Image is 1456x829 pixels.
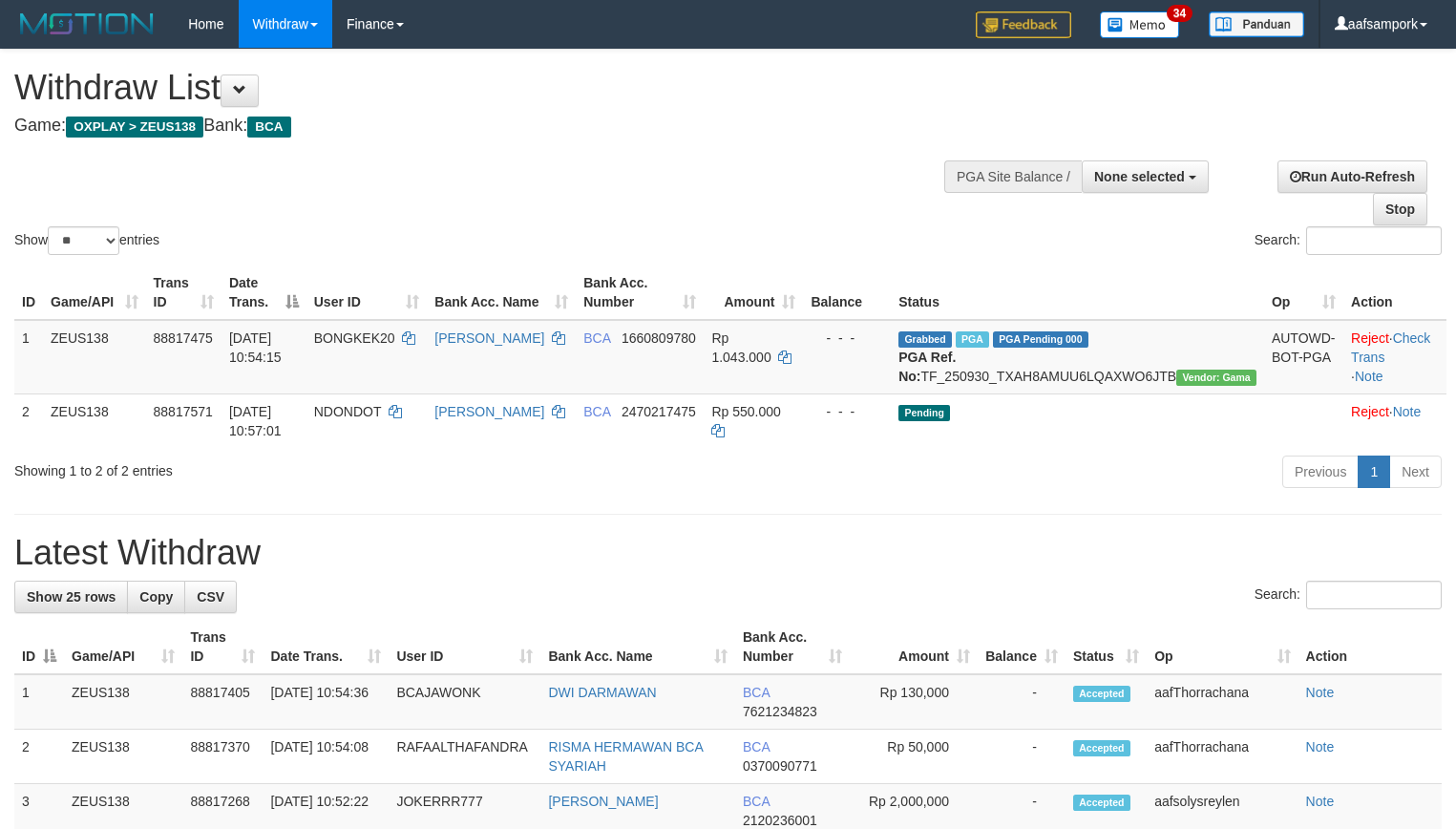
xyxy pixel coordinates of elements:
[127,581,185,613] a: Copy
[1094,169,1185,184] span: None selected
[548,685,656,700] a: DWI DARMAWAN
[1306,581,1442,609] input: Search:
[735,620,850,674] th: Bank Acc. Number: activate to sort column ascending
[1351,404,1389,419] a: Reject
[1358,456,1390,488] a: 1
[14,454,592,480] div: Showing 1 to 2 of 2 entries
[14,266,43,320] th: ID
[1343,266,1446,320] th: Action
[14,117,952,136] h4: Game: Bank:
[14,674,64,730] td: 1
[64,730,182,784] td: ZEUS138
[66,117,203,138] span: OXPLAY > ZEUS138
[1147,730,1298,784] td: aafThorrachana
[583,330,610,346] span: BCA
[898,331,952,348] span: Grabbed
[1343,320,1446,394] td: · ·
[944,160,1082,193] div: PGA Site Balance /
[182,620,263,674] th: Trans ID: activate to sort column ascending
[1393,404,1422,419] a: Note
[146,266,222,320] th: Trans ID: activate to sort column ascending
[1066,620,1147,674] th: Status: activate to sort column ascending
[1100,11,1180,38] img: Button%20Memo.svg
[1209,11,1304,37] img: panduan.png
[1373,193,1427,225] a: Stop
[229,330,282,365] span: [DATE] 10:54:15
[1351,330,1430,365] a: Check Trans
[850,730,978,784] td: Rp 50,000
[64,620,182,674] th: Game/API: activate to sort column ascending
[743,685,770,700] span: BCA
[1147,620,1298,674] th: Op: activate to sort column ascending
[197,589,224,605] span: CSV
[389,730,540,784] td: RAFAALTHAFANDRA
[14,69,952,107] h1: Withdraw List
[1147,674,1298,730] td: aafThorrachana
[898,350,956,384] b: PGA Ref. No:
[811,329,883,348] div: - - -
[229,404,282,438] span: [DATE] 10:57:01
[1255,581,1442,609] label: Search:
[1264,266,1343,320] th: Op: activate to sort column ascending
[1277,160,1427,193] a: Run Auto-Refresh
[14,620,64,674] th: ID: activate to sort column descending
[139,589,173,605] span: Copy
[48,226,119,255] select: Showentries
[389,674,540,730] td: BCAJAWONK
[850,674,978,730] td: Rp 130,000
[1176,370,1256,386] span: Vendor URL: https://trx31.1velocity.biz
[14,10,159,38] img: MOTION_logo.png
[743,739,770,755] span: BCA
[14,226,159,255] label: Show entries
[1073,795,1130,811] span: Accepted
[154,330,213,346] span: 88817475
[978,620,1066,674] th: Balance: activate to sort column ascending
[811,402,883,421] div: - - -
[850,620,978,674] th: Amount: activate to sort column ascending
[1264,320,1343,394] td: AUTOWD-BOT-PGA
[434,330,544,346] a: [PERSON_NAME]
[154,404,213,419] span: 88817571
[263,674,389,730] td: [DATE] 10:54:36
[314,330,395,346] span: BONGKEK20
[743,794,770,809] span: BCA
[622,330,696,346] span: Copy 1660809780 to clipboard
[1343,393,1446,448] td: ·
[14,393,43,448] td: 2
[222,266,306,320] th: Date Trans.: activate to sort column descending
[1255,226,1442,255] label: Search:
[314,404,382,419] span: NDONDOT
[891,266,1264,320] th: Status
[182,730,263,784] td: 88817370
[803,266,891,320] th: Balance
[956,331,989,348] span: Marked by aafsolysreylen
[184,581,237,613] a: CSV
[1167,5,1192,22] span: 34
[14,730,64,784] td: 2
[976,11,1071,38] img: Feedback.jpg
[263,620,389,674] th: Date Trans.: activate to sort column ascending
[583,404,610,419] span: BCA
[14,581,128,613] a: Show 25 rows
[576,266,704,320] th: Bank Acc. Number: activate to sort column ascending
[14,534,1442,572] h1: Latest Withdraw
[743,813,817,828] span: Copy 2120236001 to clipboard
[1298,620,1442,674] th: Action
[247,117,290,138] span: BCA
[1082,160,1209,193] button: None selected
[14,320,43,394] td: 1
[1073,740,1130,756] span: Accepted
[263,730,389,784] td: [DATE] 10:54:08
[1073,686,1130,702] span: Accepted
[27,589,116,605] span: Show 25 rows
[1306,685,1335,700] a: Note
[540,620,735,674] th: Bank Acc. Name: activate to sort column ascending
[182,674,263,730] td: 88817405
[389,620,540,674] th: User ID: activate to sort column ascending
[978,730,1066,784] td: -
[1351,330,1389,346] a: Reject
[1282,456,1359,488] a: Previous
[43,266,146,320] th: Game/API: activate to sort column ascending
[548,739,703,774] a: RISMA HERMAWAN BCA SYARIAH
[1306,794,1335,809] a: Note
